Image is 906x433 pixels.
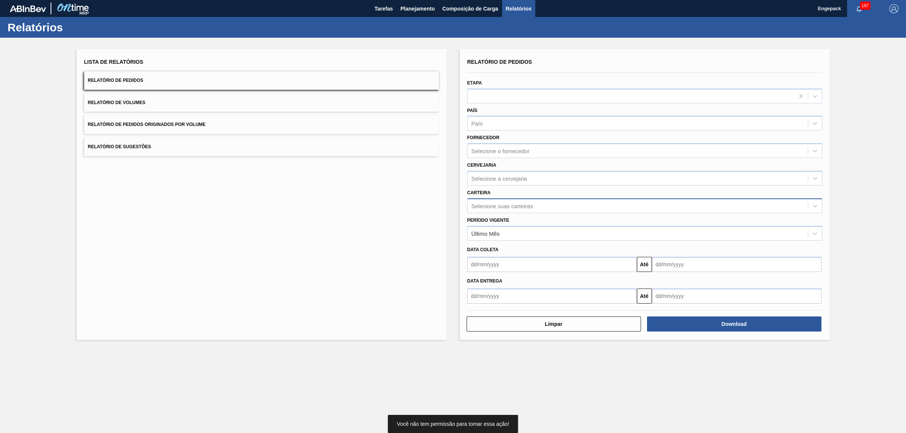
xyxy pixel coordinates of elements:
[889,4,898,13] img: Logout
[467,59,532,65] span: Relatório de Pedidos
[467,163,496,168] label: Cervejaria
[467,247,499,252] span: Data coleta
[467,278,502,284] span: Data entrega
[88,122,206,127] span: Relatório de Pedidos Originados por Volume
[652,257,821,272] input: dd/mm/yyyy
[467,218,509,223] label: Período Vigente
[471,203,533,209] div: Selecione suas carteiras
[467,190,491,195] label: Carteira
[467,257,637,272] input: dd/mm/yyyy
[401,4,435,13] span: Planejamento
[88,100,145,105] span: Relatório de Volumes
[88,78,143,83] span: Relatório de Pedidos
[397,421,509,427] span: Você não tem permissão para tomar essa ação!
[442,4,498,13] span: Composição de Carga
[647,316,821,332] button: Download
[467,316,641,332] button: Limpar
[84,71,439,90] button: Relatório de Pedidos
[467,289,637,304] input: dd/mm/yyyy
[84,59,143,65] span: Lista de Relatórios
[467,80,482,86] label: Etapa
[860,2,871,10] span: 187
[637,289,652,304] button: Até
[652,289,821,304] input: dd/mm/yyyy
[374,4,393,13] span: Tarefas
[467,108,478,113] label: País
[471,148,530,154] div: Selecione o fornecedor
[88,144,151,149] span: Relatório de Sugestões
[467,135,499,140] label: Fornecedor
[471,230,500,236] div: Último Mês
[471,120,483,127] div: País
[84,115,439,134] button: Relatório de Pedidos Originados por Volume
[471,175,527,181] div: Selecione a cervejaria
[847,3,871,14] button: Notificações
[8,23,142,32] h1: Relatórios
[84,94,439,112] button: Relatório de Volumes
[506,4,532,13] span: Relatórios
[10,5,46,12] img: TNhmsLtSVTkK8tSr43FrP2fwEKptu5GPRR3wAAAABJRU5ErkJggg==
[84,138,439,156] button: Relatório de Sugestões
[637,257,652,272] button: Até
